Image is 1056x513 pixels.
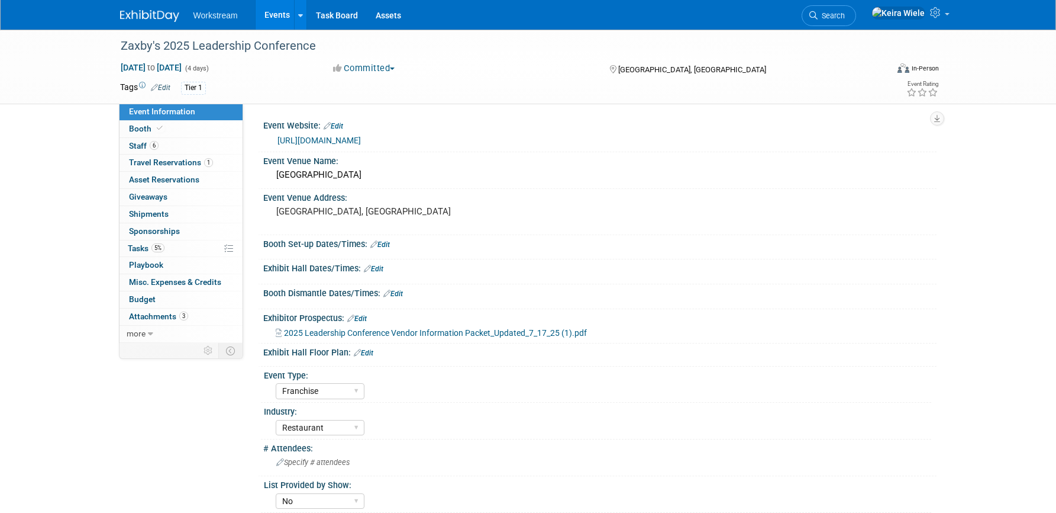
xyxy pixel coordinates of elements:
span: [DATE] [DATE] [120,62,182,73]
a: 2025 Leadership Conference Vendor Information Packet_Updated_7_17_25 (1).pdf [276,328,587,338]
a: Asset Reservations [120,172,243,188]
span: Shipments [129,209,169,219]
div: Booth Dismantle Dates/Times: [263,284,936,300]
a: Edit [370,241,390,249]
a: Travel Reservations1 [120,155,243,171]
div: Exhibit Hall Floor Plan: [263,344,936,359]
td: Tags [120,81,170,95]
span: 5% [151,243,164,252]
span: 6 [150,141,159,150]
span: more [127,329,146,338]
a: Misc. Expenses & Credits [120,274,243,291]
span: Misc. Expenses & Credits [129,277,221,287]
span: Booth [129,124,165,133]
a: more [120,326,243,342]
td: Personalize Event Tab Strip [198,343,219,358]
div: Event Venue Address: [263,189,936,204]
button: Committed [329,62,399,75]
a: Search [802,5,856,26]
span: Sponsorships [129,226,180,236]
span: Travel Reservations [129,158,213,167]
span: Giveaways [129,192,167,201]
a: Playbook [120,257,243,274]
span: Specify # attendees [276,458,350,467]
div: Exhibitor Prospectus: [263,309,936,325]
a: Attachments3 [120,309,243,325]
span: Workstream [193,11,238,20]
a: Edit [364,265,383,273]
a: Budget [120,291,243,308]
a: Edit [354,349,373,357]
a: Shipments [120,206,243,223]
a: Giveaways [120,189,243,206]
div: In-Person [911,64,939,73]
div: Event Website: [263,117,936,132]
div: Booth Set-up Dates/Times: [263,235,936,251]
div: Event Rating [906,81,938,87]
span: Staff [129,141,159,150]
div: Event Type: [264,367,931,381]
span: Playbook [129,260,163,270]
span: Budget [129,294,156,304]
div: Zaxby's 2025 Leadership Conference [117,36,870,57]
span: 3 [179,312,188,320]
a: [URL][DOMAIN_NAME] [277,136,361,145]
a: Edit [151,84,170,92]
a: Tasks5% [120,241,243,257]
a: Event Information [120,104,243,120]
a: Booth [120,121,243,137]
span: 1 [204,158,213,167]
span: to [146,63,157,72]
span: Attachments [129,312,188,321]
i: Booth reservation complete [157,125,163,132]
div: # Attendees: [263,440,936,454]
a: Edit [324,122,343,130]
a: Sponsorships [120,223,243,240]
a: Staff6 [120,138,243,155]
span: [GEOGRAPHIC_DATA], [GEOGRAPHIC_DATA] [618,65,766,74]
a: Edit [383,290,403,298]
a: Edit [347,315,367,323]
div: Tier 1 [181,82,206,94]
div: [GEOGRAPHIC_DATA] [272,166,928,184]
span: (4 days) [184,65,209,72]
img: Keira Wiele [871,7,925,20]
td: Toggle Event Tabs [218,343,243,358]
span: Event Information [129,107,195,116]
span: Tasks [128,243,164,253]
div: Industry: [264,403,931,418]
span: Search [818,11,845,20]
div: Event Venue Name: [263,152,936,167]
img: ExhibitDay [120,10,179,22]
img: Format-Inperson.png [897,63,909,73]
div: List Provided by Show: [264,476,931,491]
div: Event Format [818,62,939,79]
span: 2025 Leadership Conference Vendor Information Packet_Updated_7_17_25 (1).pdf [284,328,587,338]
pre: [GEOGRAPHIC_DATA], [GEOGRAPHIC_DATA] [276,206,531,217]
div: Exhibit Hall Dates/Times: [263,259,936,275]
span: Asset Reservations [129,175,199,184]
